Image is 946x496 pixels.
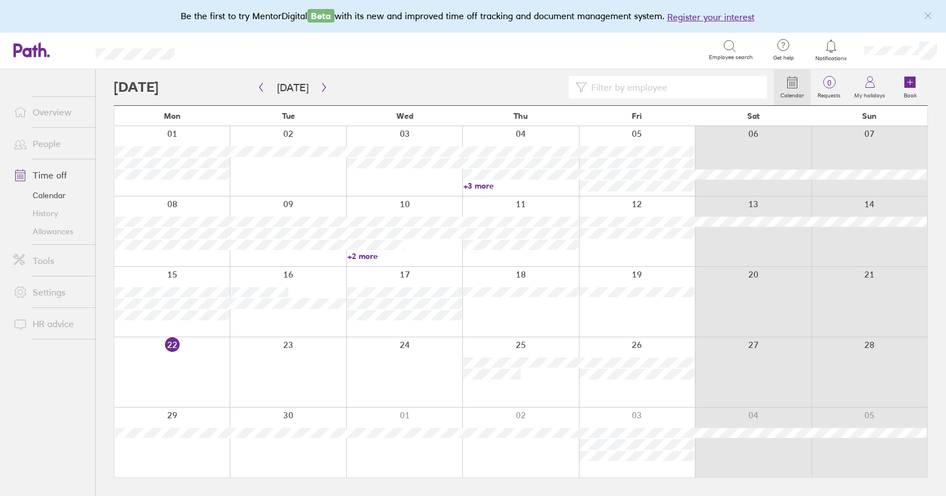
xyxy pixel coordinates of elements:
[181,9,766,24] div: Be the first to try MentorDigital with its new and improved time off tracking and document manage...
[747,111,760,120] span: Sat
[5,186,95,204] a: Calendar
[709,54,753,61] span: Employee search
[5,222,95,240] a: Allowances
[5,281,95,303] a: Settings
[347,251,462,261] a: +2 more
[396,111,413,120] span: Wed
[897,89,923,99] label: Book
[811,78,847,87] span: 0
[307,9,334,23] span: Beta
[774,69,811,105] a: Calendar
[5,204,95,222] a: History
[632,111,642,120] span: Fri
[5,312,95,335] a: HR advice
[813,38,850,62] a: Notifications
[774,89,811,99] label: Calendar
[847,69,892,105] a: My holidays
[5,164,95,186] a: Time off
[282,111,295,120] span: Tue
[813,55,850,62] span: Notifications
[862,111,877,120] span: Sun
[847,89,892,99] label: My holidays
[5,101,95,123] a: Overview
[765,55,802,61] span: Get help
[892,69,928,105] a: Book
[5,132,95,155] a: People
[268,78,318,97] button: [DATE]
[811,69,847,105] a: 0Requests
[164,111,181,120] span: Mon
[463,181,578,191] a: +3 more
[587,77,760,98] input: Filter by employee
[811,89,847,99] label: Requests
[5,249,95,272] a: Tools
[514,111,528,120] span: Thu
[667,10,755,24] button: Register your interest
[205,44,234,55] div: Search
